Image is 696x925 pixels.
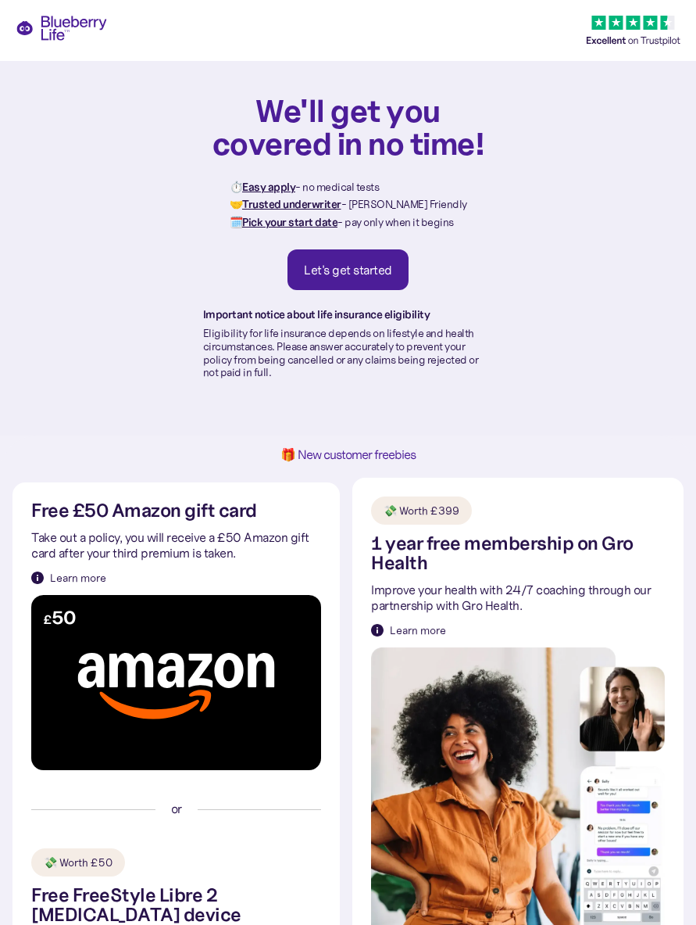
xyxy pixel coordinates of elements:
a: Learn more [371,622,446,638]
div: Learn more [50,570,106,586]
p: or [171,801,182,816]
h2: Free £50 Amazon gift card [31,501,257,521]
a: Learn more [31,570,106,586]
p: Take out a policy, you will receive a £50 Amazon gift card after your third premium is taken. [31,530,321,560]
p: ⏱️ - no medical tests 🤝 - [PERSON_NAME] Friendly 🗓️ - pay only when it begins [230,178,467,231]
h2: Free FreeStyle Libre 2 [MEDICAL_DATA] device [31,886,321,925]
div: 💸 Worth £50 [44,855,112,870]
h1: 🎁 New customer freebies [25,448,671,461]
strong: Pick your start date [242,215,337,229]
strong: Trusted underwriter [242,197,341,211]
h2: 1 year free membership on Gro Health [371,534,665,573]
div: Let's get started [304,262,392,278]
div: Learn more [390,622,446,638]
div: 💸 Worth £399 [384,503,459,518]
p: Improve your health with 24/7 coaching through our partnership with Gro Health. [371,583,665,613]
strong: Important notice about life insurance eligibility [203,307,430,321]
strong: Easy apply [242,180,295,194]
h1: We'll get you covered in no time! [212,94,485,160]
p: Eligibility for life insurance depends on lifestyle and health circumstances. Please answer accur... [203,327,494,379]
a: Let's get started [287,249,409,290]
